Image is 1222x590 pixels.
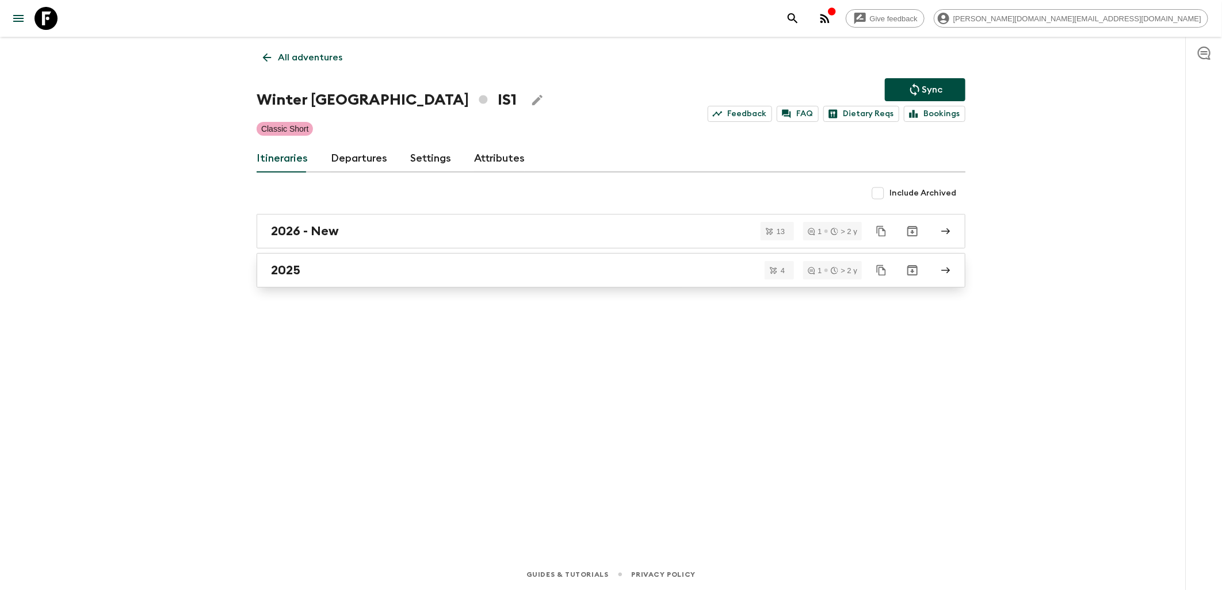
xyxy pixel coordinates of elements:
a: Itineraries [257,145,308,173]
div: [PERSON_NAME][DOMAIN_NAME][EMAIL_ADDRESS][DOMAIN_NAME] [934,9,1208,28]
button: Archive [901,220,924,243]
h2: 2025 [271,263,300,278]
a: Privacy Policy [632,568,696,581]
a: Settings [410,145,451,173]
a: All adventures [257,46,349,69]
button: Duplicate [871,260,892,281]
div: 1 [808,228,822,235]
a: 2026 - New [257,214,965,248]
a: Attributes [474,145,525,173]
div: > 2 y [831,267,857,274]
button: menu [7,7,30,30]
p: All adventures [278,51,342,64]
h2: 2026 - New [271,224,339,239]
a: Guides & Tutorials [526,568,609,581]
a: Feedback [708,106,772,122]
button: Sync adventure departures to the booking engine [885,78,965,101]
span: [PERSON_NAME][DOMAIN_NAME][EMAIL_ADDRESS][DOMAIN_NAME] [947,14,1208,23]
p: Classic Short [261,123,308,135]
a: Dietary Reqs [823,106,899,122]
span: Give feedback [864,14,924,23]
div: 1 [808,267,822,274]
button: search adventures [781,7,804,30]
a: FAQ [777,106,819,122]
p: Sync [922,83,942,97]
h1: Winter [GEOGRAPHIC_DATA] IS1 [257,89,517,112]
button: Archive [901,259,924,282]
a: Departures [331,145,387,173]
a: Bookings [904,106,965,122]
button: Duplicate [871,221,892,242]
a: Give feedback [846,9,925,28]
span: 4 [774,267,792,274]
div: > 2 y [831,228,857,235]
span: Include Archived [889,187,956,199]
a: 2025 [257,253,965,288]
button: Edit Adventure Title [526,89,549,112]
span: 13 [770,228,792,235]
